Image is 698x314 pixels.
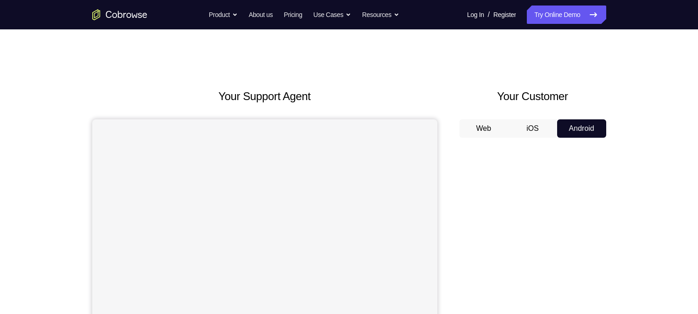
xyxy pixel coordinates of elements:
[209,6,238,24] button: Product
[249,6,273,24] a: About us
[92,9,147,20] a: Go to the home page
[92,88,437,105] h2: Your Support Agent
[508,119,557,138] button: iOS
[527,6,606,24] a: Try Online Demo
[284,6,302,24] a: Pricing
[459,119,508,138] button: Web
[362,6,399,24] button: Resources
[557,119,606,138] button: Android
[493,6,516,24] a: Register
[313,6,351,24] button: Use Cases
[467,6,484,24] a: Log In
[488,9,490,20] span: /
[459,88,606,105] h2: Your Customer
